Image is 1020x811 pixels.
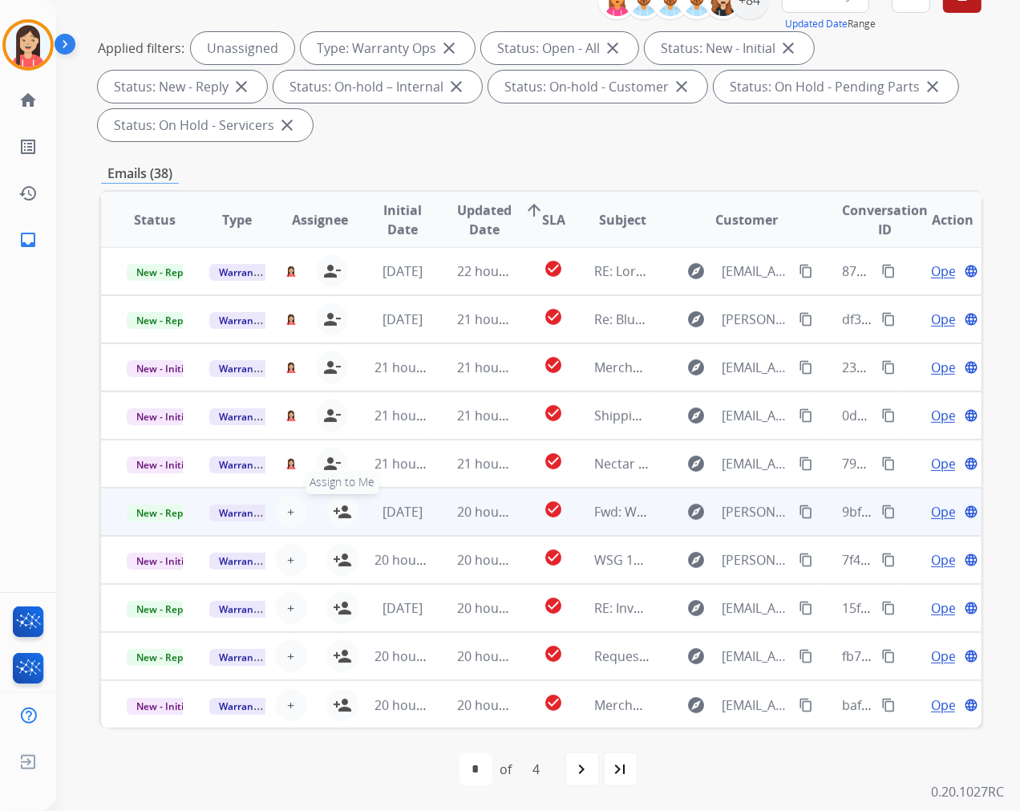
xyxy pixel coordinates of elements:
div: Status: On-hold – Internal [273,71,482,103]
span: Open [931,358,964,377]
mat-icon: explore [686,550,706,570]
div: Status: New - Initial [645,32,814,64]
mat-icon: person_remove [322,406,342,425]
div: 4 [520,753,553,785]
mat-icon: arrow_upward [524,201,544,220]
mat-icon: language [964,264,978,278]
span: New - Initial [127,553,201,570]
span: Merchant Escalation Notification for Request 659443 [594,359,912,376]
span: 20 hours ago [457,696,536,714]
span: 21 hours ago [457,310,536,328]
mat-icon: person_remove [322,310,342,329]
span: 21 hours ago [374,455,454,472]
mat-icon: person_add [333,550,352,570]
button: Assign to Me [326,496,358,528]
mat-icon: language [964,698,978,712]
span: 20 hours ago [457,551,536,569]
span: Initial Date [374,201,431,239]
img: agent-avatar [285,458,297,470]
span: Warranty Ops [209,312,292,329]
span: Open [931,502,964,521]
div: Status: On Hold - Pending Parts [714,71,958,103]
span: Warranty Ops [209,601,292,618]
mat-icon: content_copy [799,312,813,326]
span: Open [931,262,964,281]
mat-icon: navigate_next [573,760,592,779]
mat-icon: check_circle [544,452,563,471]
span: Open [931,454,964,473]
mat-icon: explore [686,262,706,281]
span: Nectar extended warranty [594,455,753,472]
span: SLA [542,210,565,229]
th: Action [899,192,982,248]
mat-icon: content_copy [799,456,813,471]
mat-icon: close [277,116,297,135]
mat-icon: content_copy [881,312,896,326]
mat-icon: explore [686,502,706,521]
mat-icon: explore [686,454,706,473]
span: Warranty Ops [209,553,292,570]
mat-icon: close [779,39,798,58]
mat-icon: content_copy [881,456,896,471]
mat-icon: content_copy [881,649,896,663]
span: 20 hours ago [374,647,454,665]
mat-icon: language [964,649,978,663]
p: 0.20.1027RC [931,782,1004,801]
img: agent-avatar [285,362,297,374]
mat-icon: content_copy [799,698,813,712]
div: Status: New - Reply [98,71,267,103]
span: New - Initial [127,360,201,377]
mat-icon: explore [686,598,706,618]
span: Warranty Ops [209,456,292,473]
div: Status: Open - All [481,32,638,64]
mat-icon: explore [686,310,706,329]
span: [EMAIL_ADDRESS][DOMAIN_NAME] [722,695,790,715]
span: 20 hours ago [457,599,536,617]
mat-icon: last_page [611,760,630,779]
span: [EMAIL_ADDRESS][DOMAIN_NAME] [722,262,790,281]
span: Open [931,598,964,618]
span: + [287,598,294,618]
button: + [275,592,307,624]
span: Range [785,17,876,30]
span: 21 hours ago [374,407,454,424]
mat-icon: language [964,408,978,423]
img: agent-avatar [285,266,297,278]
mat-icon: inbox [18,230,38,249]
span: [DATE] [382,262,423,280]
mat-icon: language [964,360,978,375]
span: WSG 13711 - CONTRACT REQUEST [594,551,798,569]
button: + [275,640,307,672]
span: New - Reply [127,264,200,281]
span: [DATE] [382,503,423,521]
span: New - Initial [127,408,201,425]
span: New - Reply [127,649,200,666]
img: agent-avatar [285,314,297,326]
span: + [287,550,294,570]
span: 22 hours ago [457,262,536,280]
span: Conversation ID [842,201,928,239]
span: Warranty Ops [209,505,292,521]
mat-icon: close [923,77,942,96]
button: + [275,496,307,528]
span: [DATE] [382,599,423,617]
mat-icon: close [672,77,691,96]
span: + [287,695,294,715]
div: Type: Warranty Ops [301,32,475,64]
p: Applied filters: [98,39,184,58]
span: Shipping Protection Claim - [PERSON_NAME] [594,407,861,424]
mat-icon: check_circle [544,355,563,375]
span: Open [931,695,964,715]
span: 20 hours ago [374,551,454,569]
mat-icon: explore [686,358,706,377]
mat-icon: content_copy [881,360,896,375]
div: Unassigned [191,32,294,64]
span: Updated Date [457,201,512,239]
span: + [287,647,294,666]
span: Warranty Ops [209,360,292,377]
mat-icon: language [964,553,978,567]
mat-icon: content_copy [881,408,896,423]
span: [EMAIL_ADDRESS][DOMAIN_NAME] [722,598,790,618]
mat-icon: person_add [333,695,352,715]
mat-icon: language [964,601,978,615]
